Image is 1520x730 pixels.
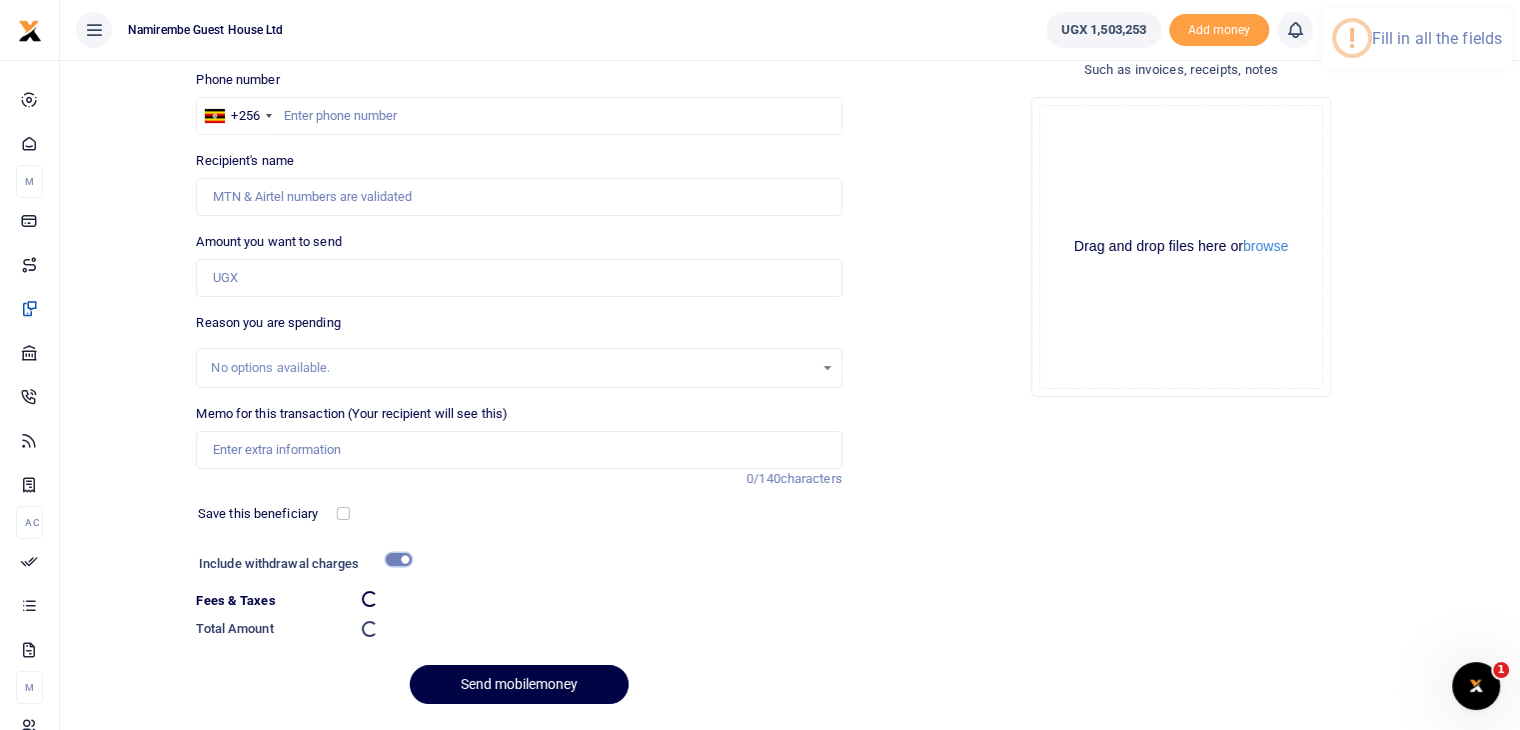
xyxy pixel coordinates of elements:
[18,22,42,37] a: logo-small logo-large logo-large
[1452,662,1500,710] iframe: Intercom live chat
[196,70,279,90] label: Phone number
[196,178,841,216] input: MTN & Airtel numbers are validated
[16,671,43,704] li: M
[410,665,629,704] button: Send mobilemoney
[1169,14,1269,47] li: Toup your wallet
[1061,20,1146,40] span: UGX 1,503,253
[196,404,508,424] label: Memo for this transaction (Your recipient will see this)
[196,151,294,171] label: Recipient's name
[1169,21,1269,36] a: Add money
[1493,662,1509,678] span: 1
[1348,22,1356,54] div: !
[198,504,318,524] label: Save this beneficiary
[196,259,841,297] input: UGX
[1243,239,1288,253] button: browse
[16,165,43,198] li: M
[196,97,841,135] input: Enter phone number
[1169,14,1269,47] span: Add money
[188,591,354,611] dt: Fees & Taxes
[196,232,341,252] label: Amount you want to send
[1031,97,1331,397] div: File Uploader
[231,106,259,126] div: +256
[1046,12,1161,48] a: UGX 1,503,253
[1040,237,1322,256] div: Drag and drop files here or
[196,621,346,637] h6: Total Amount
[120,21,292,39] span: Namirembe Guest House Ltd
[196,313,340,333] label: Reason you are spending
[16,506,43,539] li: Ac
[1038,12,1169,48] li: Wallet ballance
[211,358,812,378] div: No options available.
[199,556,403,572] h6: Include withdrawal charges
[747,471,780,486] span: 0/140
[1372,29,1502,48] div: Fill in all the fields
[858,59,1504,81] h4: Such as invoices, receipts, notes
[197,98,277,134] div: Uganda: +256
[18,19,42,43] img: logo-small
[196,431,841,469] input: Enter extra information
[780,471,842,486] span: characters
